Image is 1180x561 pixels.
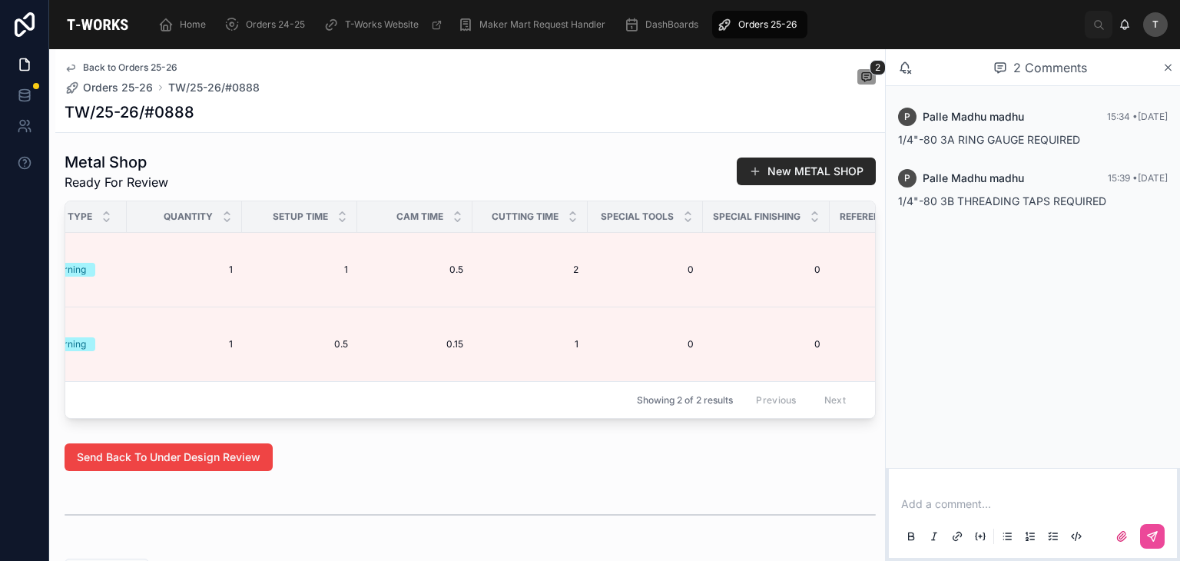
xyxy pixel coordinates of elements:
a: DashBoards [619,11,709,38]
span: Cam Time [396,211,443,223]
span: 0.5 [366,264,463,276]
span: Maker Mart Request Handler [479,18,605,31]
span: Setup Time [273,211,328,223]
span: 0 [712,264,820,276]
h1: Metal Shop [65,151,168,173]
span: 1 [482,338,578,350]
button: Send Back To Under Design Review [65,443,273,471]
span: Reference Cost With GST [840,211,970,223]
span: DashBoards [645,18,698,31]
h1: TW/25-26/#0888 [65,101,194,123]
span: 0.5 [251,338,348,350]
a: T-Works Website [319,11,450,38]
span: 15:39 • [DATE] [1108,172,1168,184]
a: Maker Mart Request Handler [453,11,616,38]
span: 1 [136,338,233,350]
span: Special Finishing [713,211,800,223]
span: P [904,111,910,123]
a: Home [154,11,217,38]
button: 2 [857,69,876,88]
span: Showing 2 of 2 results [637,394,733,407]
a: TW/25-26/#0888 [168,80,260,95]
span: 1 [251,264,348,276]
button: New METAL SHOP [737,158,876,185]
span: 0.15 [366,338,463,350]
span: 15:34 • [DATE] [1107,111,1168,122]
span: Ready For Review [65,173,168,191]
span: Orders 25-26 [83,80,153,95]
span: 1/4"-80 3A RING GAUGE REQUIRED [898,133,1080,146]
span: T [1152,18,1158,31]
span: 2 Comments [1013,58,1087,77]
span: Back to Orders 25-26 [83,61,177,74]
img: App logo [61,12,134,37]
span: Orders 25-26 [738,18,797,31]
span: Palle Madhu madhu [923,109,1024,124]
a: Orders 25-26 [712,11,807,38]
span: 0.00 [839,264,989,276]
a: Back to Orders 25-26 [65,61,177,74]
span: 0.00 [839,338,989,350]
span: 1/4"-80 3B THREADING TAPS REQUIRED [898,194,1106,207]
span: Send Back To Under Design Review [77,450,260,465]
span: Cutting Time [492,211,559,223]
a: Orders 24-25 [220,11,316,38]
span: Special Tools [601,211,674,223]
span: 2 [870,60,886,75]
span: P [904,172,910,184]
a: Orders 25-26 [65,80,153,95]
span: Palle Madhu madhu [923,171,1024,186]
span: 0 [597,264,694,276]
span: T-Works Website [345,18,419,31]
span: 1 [136,264,233,276]
span: 0 [712,338,820,350]
span: 2 [482,264,578,276]
span: Orders 24-25 [246,18,305,31]
span: 0 [597,338,694,350]
div: scrollable content [146,8,1085,41]
span: Home [180,18,206,31]
span: Quantity [164,211,213,223]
